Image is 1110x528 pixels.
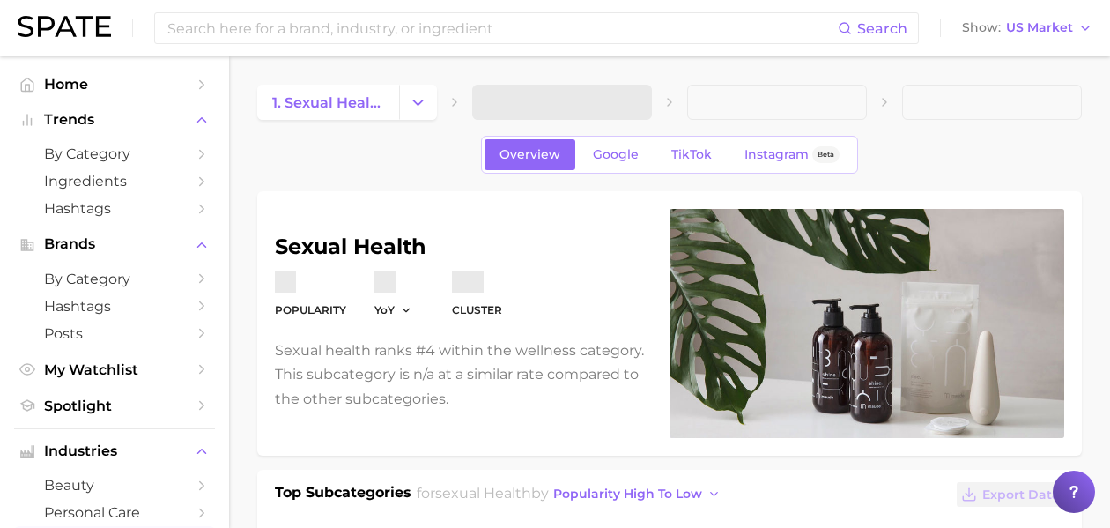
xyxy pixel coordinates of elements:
[44,361,185,378] span: My Watchlist
[14,472,215,499] a: beauty
[44,271,185,287] span: by Category
[14,71,215,98] a: Home
[14,293,215,320] a: Hashtags
[374,302,395,317] span: YoY
[593,147,639,162] span: Google
[166,13,838,43] input: Search here for a brand, industry, or ingredient
[14,107,215,133] button: Trends
[275,300,346,321] dt: Popularity
[818,147,834,162] span: Beta
[744,147,809,162] span: Instagram
[44,504,185,521] span: personal care
[435,485,531,502] span: sexual health
[275,236,648,257] h1: sexual health
[275,338,648,411] p: Sexual health ranks #4 within the wellness category. This subcategory is n/a at a similar rate co...
[44,200,185,217] span: Hashtags
[1006,23,1073,33] span: US Market
[14,499,215,526] a: personal care
[374,302,412,317] button: YoY
[275,482,411,509] h1: Top Subcategories
[44,112,185,128] span: Trends
[44,145,185,162] span: by Category
[578,139,654,170] a: Google
[14,195,215,222] a: Hashtags
[44,173,185,190] span: Ingredients
[44,76,185,93] span: Home
[962,23,1001,33] span: Show
[417,485,726,502] span: for by
[656,139,727,170] a: TikTok
[729,139,855,170] a: InstagramBeta
[14,167,215,195] a: Ingredients
[957,482,1064,507] button: Export Data
[14,320,215,347] a: Posts
[18,16,111,37] img: SPATE
[14,140,215,167] a: by Category
[553,487,702,502] span: popularity high to low
[958,17,1097,40] button: ShowUS Market
[44,325,185,342] span: Posts
[549,482,726,506] button: popularity high to low
[44,236,185,252] span: Brands
[857,20,907,37] span: Search
[14,392,215,420] a: Spotlight
[272,94,384,111] span: 1. sexual health
[399,85,437,120] button: Change Category
[452,300,502,321] dt: cluster
[671,147,712,162] span: TikTok
[499,147,560,162] span: Overview
[14,265,215,293] a: by Category
[14,356,215,383] a: My Watchlist
[44,443,185,459] span: Industries
[44,298,185,315] span: Hashtags
[14,438,215,465] button: Industries
[257,85,399,120] a: 1. sexual health
[485,139,575,170] a: Overview
[982,487,1060,502] span: Export Data
[44,398,185,414] span: Spotlight
[14,231,215,257] button: Brands
[44,477,185,494] span: beauty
